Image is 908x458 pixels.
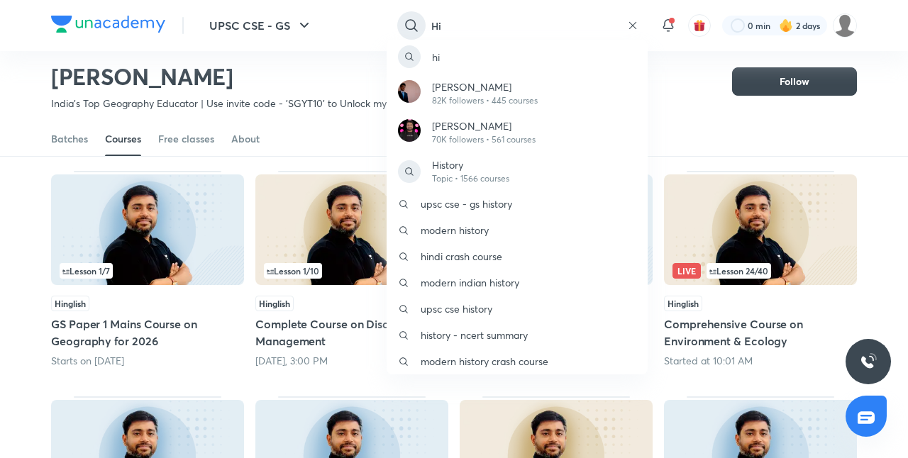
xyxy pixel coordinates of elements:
[432,50,440,65] p: hi
[432,172,509,185] p: Topic • 1566 courses
[421,301,492,316] p: upsc cse history
[387,322,648,348] a: history - ncert summary
[398,80,421,103] img: Avatar
[421,196,512,211] p: upsc cse - gs history
[387,40,648,74] a: hi
[421,354,548,369] p: modern history crash course
[421,328,528,342] p: history - ncert summary
[432,133,536,146] p: 70K followers • 561 courses
[432,157,509,172] p: History
[387,348,648,374] a: modern history crash course
[387,269,648,296] a: modern indian history
[387,113,648,152] a: Avatar[PERSON_NAME]70K followers • 561 courses
[387,191,648,217] a: upsc cse - gs history
[387,296,648,322] a: upsc cse history
[421,223,489,238] p: modern history
[432,79,538,94] p: [PERSON_NAME]
[432,118,536,133] p: [PERSON_NAME]
[387,152,648,191] a: HistoryTopic • 1566 courses
[432,94,538,107] p: 82K followers • 445 courses
[398,119,421,142] img: Avatar
[421,275,519,290] p: modern indian history
[860,353,877,370] img: ttu
[387,74,648,113] a: Avatar[PERSON_NAME]82K followers • 445 courses
[387,217,648,243] a: modern history
[421,249,502,264] p: hindi crash course
[387,243,648,269] a: hindi crash course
